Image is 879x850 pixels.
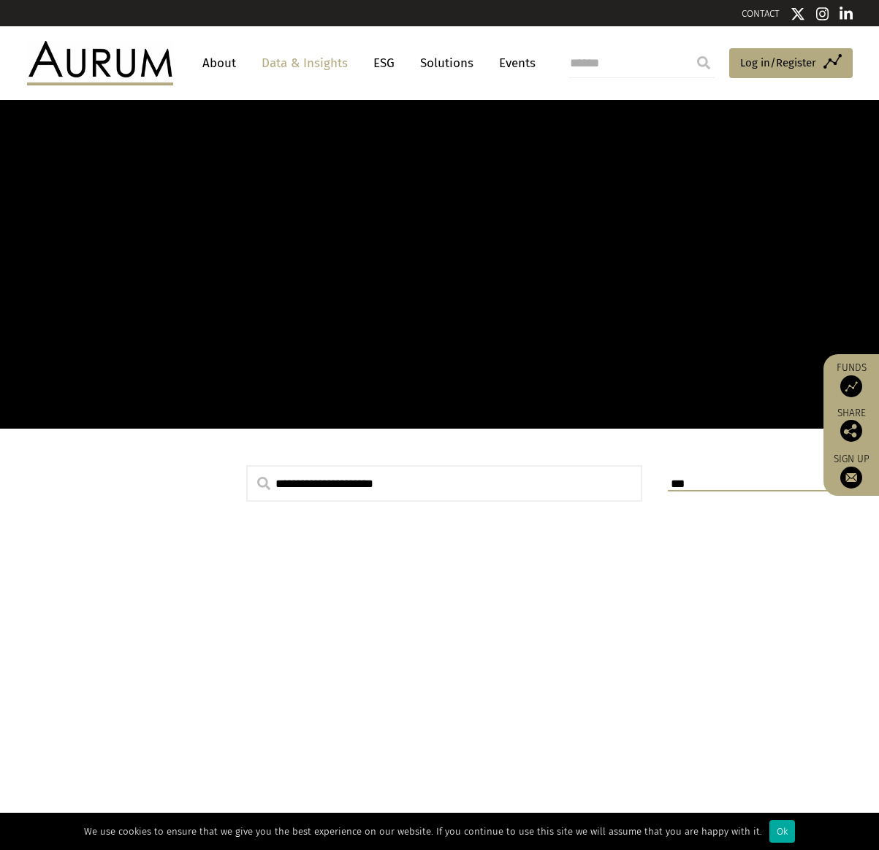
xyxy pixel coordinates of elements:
img: search.svg [257,477,270,490]
a: Events [492,50,536,77]
input: Submit [689,48,718,77]
img: Share this post [840,420,862,442]
img: Aurum [27,41,173,85]
img: Access Funds [840,375,862,397]
img: Linkedin icon [840,7,853,21]
img: Instagram icon [816,7,829,21]
a: CONTACT [742,8,780,19]
a: ESG [366,50,402,77]
div: Share [831,408,872,442]
a: Data & Insights [254,50,355,77]
a: Sign up [831,453,872,489]
div: Ok [769,820,795,843]
img: Sign up to our newsletter [840,467,862,489]
img: Twitter icon [791,7,805,21]
a: Funds [831,361,872,397]
span: Log in/Register [740,54,816,72]
a: About [195,50,243,77]
a: Log in/Register [729,48,853,79]
a: Solutions [413,50,481,77]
